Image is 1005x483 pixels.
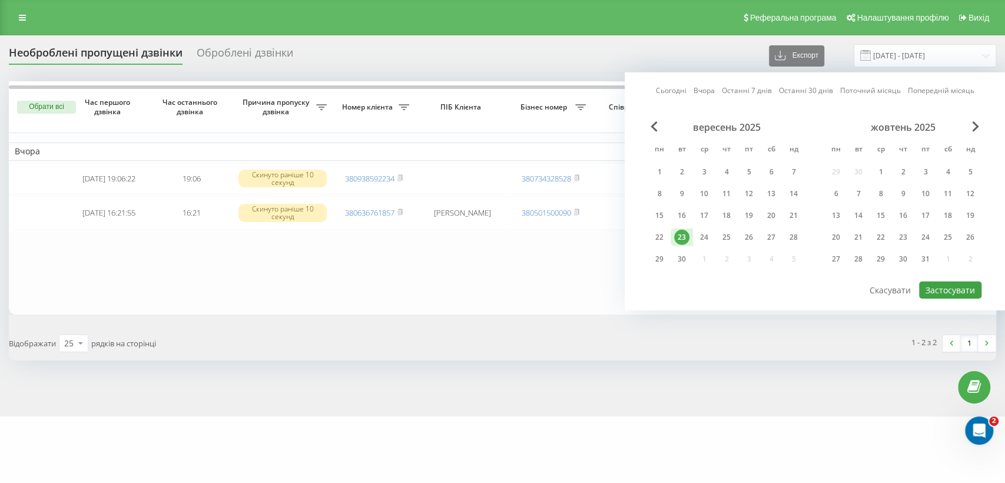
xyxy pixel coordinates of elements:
[760,185,782,203] div: сб 13 вер 2025 р.
[522,173,571,184] a: 380734328528
[656,85,686,96] a: Сьогодні
[825,185,847,203] div: пн 6 жовт 2025 р.
[522,207,571,218] a: 380501500090
[963,230,978,245] div: 26
[652,164,667,180] div: 1
[64,338,74,349] div: 25
[648,163,671,181] div: пн 1 вер 2025 р.
[694,85,715,96] a: Вчора
[741,208,757,223] div: 19
[719,208,734,223] div: 18
[908,85,974,96] a: Попередній місяць
[345,207,394,218] a: 380636761857
[870,250,892,268] div: ср 29 жовт 2025 р.
[782,185,805,203] div: нд 14 вер 2025 р.
[715,229,738,246] div: чт 25 вер 2025 р.
[873,230,888,245] div: 22
[918,186,933,201] div: 10
[77,98,141,116] span: Час першого дзвінка
[918,208,933,223] div: 17
[671,207,693,224] div: вт 16 вер 2025 р.
[968,13,989,22] span: Вихід
[648,121,805,133] div: вересень 2025
[825,207,847,224] div: пн 13 жовт 2025 р.
[779,85,833,96] a: Останні 30 днів
[918,230,933,245] div: 24
[989,416,999,426] span: 2
[648,207,671,224] div: пн 15 вер 2025 р.
[914,163,937,181] div: пт 3 жовт 2025 р.
[160,98,223,116] span: Час останнього дзвінка
[741,186,757,201] div: 12
[693,185,715,203] div: ср 10 вер 2025 р.
[828,252,844,267] div: 27
[238,204,327,221] div: Скинуто раніше 10 секунд
[870,229,892,246] div: ср 22 жовт 2025 р.
[914,207,937,224] div: пт 17 жовт 2025 р.
[937,163,959,181] div: сб 4 жовт 2025 р.
[671,185,693,203] div: вт 9 вер 2025 р.
[963,164,978,180] div: 5
[939,141,957,159] abbr: субота
[851,208,866,223] div: 14
[828,230,844,245] div: 20
[738,207,760,224] div: пт 19 вер 2025 р.
[825,250,847,268] div: пн 27 жовт 2025 р.
[959,163,981,181] div: нд 5 жовт 2025 р.
[9,47,183,65] div: Необроблені пропущені дзвінки
[863,282,917,299] button: Скасувати
[696,164,712,180] div: 3
[873,208,888,223] div: 15
[972,121,979,132] span: Next Month
[696,186,712,201] div: 10
[652,186,667,201] div: 8
[828,186,844,201] div: 6
[919,282,981,299] button: Застосувати
[937,207,959,224] div: сб 18 жовт 2025 р.
[940,230,956,245] div: 25
[719,230,734,245] div: 25
[738,185,760,203] div: пт 12 вер 2025 р.
[671,163,693,181] div: вт 2 вер 2025 р.
[895,208,911,223] div: 16
[425,102,499,112] span: ПІБ Клієнта
[873,252,888,267] div: 29
[238,98,316,116] span: Причина пропуску дзвінка
[715,207,738,224] div: чт 18 вер 2025 р.
[870,163,892,181] div: ср 1 жовт 2025 р.
[648,185,671,203] div: пн 8 вер 2025 р.
[827,141,845,159] abbr: понеділок
[674,186,689,201] div: 9
[671,229,693,246] div: вт 23 вер 2025 р.
[598,102,669,112] span: Співробітник
[785,141,802,159] abbr: неділя
[786,164,801,180] div: 7
[851,230,866,245] div: 21
[895,164,911,180] div: 2
[872,141,890,159] abbr: середа
[937,229,959,246] div: сб 25 жовт 2025 р.
[738,163,760,181] div: пт 5 вер 2025 р.
[652,208,667,223] div: 15
[696,208,712,223] div: 17
[652,230,667,245] div: 22
[825,229,847,246] div: пн 20 жовт 2025 р.
[873,164,888,180] div: 1
[415,196,509,229] td: [PERSON_NAME]
[674,208,689,223] div: 16
[895,186,911,201] div: 9
[674,164,689,180] div: 2
[764,230,779,245] div: 27
[693,229,715,246] div: ср 24 вер 2025 р.
[693,207,715,224] div: ср 17 вер 2025 р.
[674,252,689,267] div: 30
[940,208,956,223] div: 18
[940,186,956,201] div: 11
[719,186,734,201] div: 11
[715,163,738,181] div: чт 4 вер 2025 р.
[959,207,981,224] div: нд 19 жовт 2025 р.
[750,13,837,22] span: Реферальна програма
[895,252,911,267] div: 30
[892,229,914,246] div: чт 23 жовт 2025 р.
[68,163,150,194] td: [DATE] 19:06:22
